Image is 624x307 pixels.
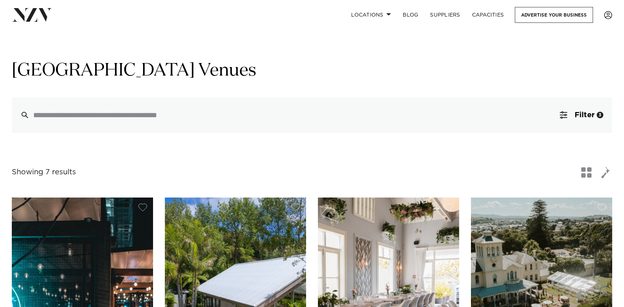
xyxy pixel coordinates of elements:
a: Advertise your business [515,7,593,23]
div: Showing 7 results [12,167,76,178]
h1: [GEOGRAPHIC_DATA] Venues [12,59,612,83]
a: SUPPLIERS [424,7,466,23]
a: Locations [345,7,397,23]
span: Filter [575,111,594,119]
a: BLOG [397,7,424,23]
a: Capacities [466,7,510,23]
img: nzv-logo.png [12,8,52,21]
button: Filter3 [551,97,612,133]
div: 3 [597,112,603,118]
